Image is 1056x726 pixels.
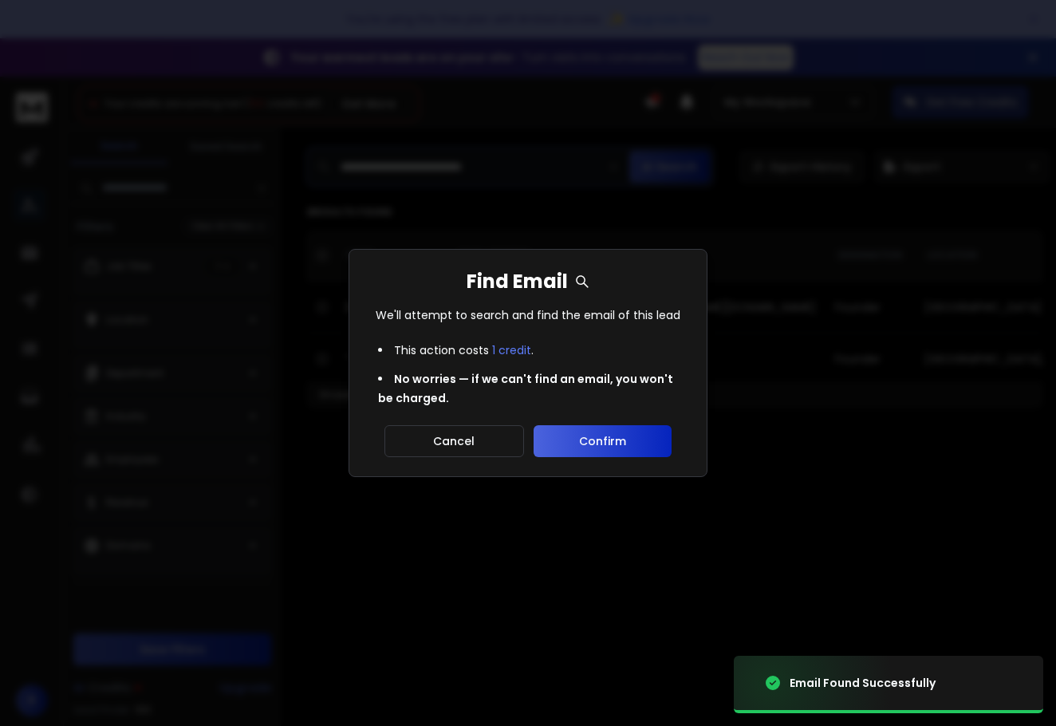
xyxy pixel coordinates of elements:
button: Cancel [384,425,524,457]
li: No worries — if we can't find an email, you won't be charged. [368,365,688,412]
h1: Find Email [467,269,590,294]
li: This action costs . [368,336,688,365]
button: Confirm [534,425,672,457]
p: We'll attempt to search and find the email of this lead [376,307,680,323]
span: 1 credit [492,342,531,358]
